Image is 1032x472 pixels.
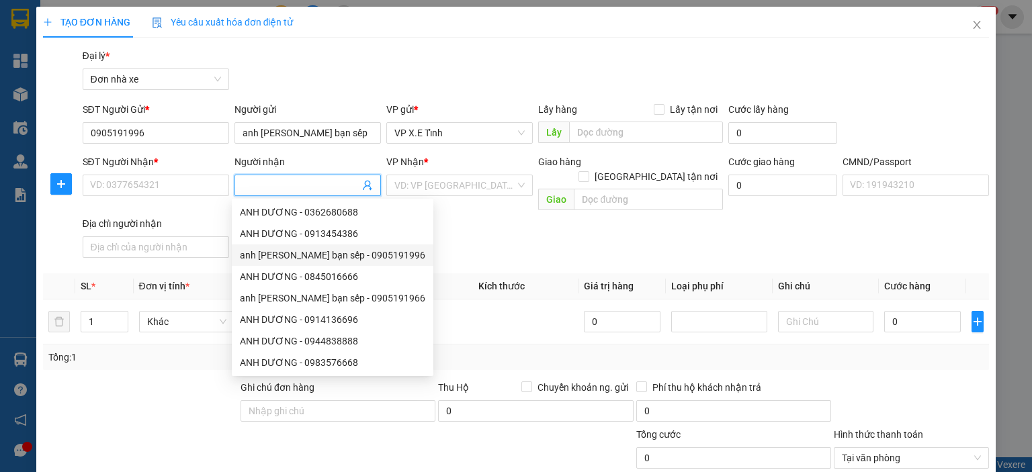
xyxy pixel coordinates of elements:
label: Cước giao hàng [728,156,795,167]
div: ANH DƯƠNG - 0845016666 [232,266,433,287]
div: CMND/Passport [843,154,989,169]
span: Đại lý [83,50,110,61]
span: Lấy [538,122,569,143]
span: TẠO ĐƠN HÀNG [43,17,130,28]
input: Ghi chú đơn hàng [241,400,435,422]
div: Người nhận [234,154,381,169]
input: Cước giao hàng [728,175,837,196]
img: icon [152,17,163,28]
div: VP gửi [386,102,533,117]
div: ANH DƯƠNG - 0914136696 [232,309,433,330]
div: SĐT Người Nhận [83,154,229,169]
span: plus [51,179,71,189]
span: Giá trị hàng [584,281,634,291]
div: ANH DƯƠNG - 0845016666 [240,269,425,284]
div: Địa chỉ người nhận [83,216,229,231]
th: Loại phụ phí [666,273,773,299]
span: user-add [362,180,373,191]
div: ANH DƯƠNG - 0913454386 [240,226,425,241]
div: anh Dương bạn sếp - 0905191966 [232,287,433,309]
span: Thu Hộ [438,382,469,393]
span: VP Nhận [386,156,424,167]
span: VP X.E Tỉnh [394,123,525,143]
div: ANH DƯƠNG - 0944838888 [240,334,425,348]
div: ANH DƯƠNG - 0983576668 [240,355,425,370]
th: Ghi chú [773,273,879,299]
span: Lấy tận nơi [664,102,723,117]
span: Cước hàng [884,281,931,291]
div: SĐT Người Gửi [83,102,229,117]
span: Kích thước [478,281,525,291]
div: ANH DƯƠNG - 0944838888 [232,330,433,352]
span: Đơn vị tính [139,281,189,291]
span: Khác [147,312,227,332]
button: plus [972,311,984,332]
div: ANH DƯƠNG - 0983576668 [232,352,433,373]
input: 0 [584,311,660,332]
label: Hình thức thanh toán [834,429,923,440]
span: Chuyển khoản ng. gửi [532,380,634,395]
span: plus [972,316,983,327]
input: Dọc đường [569,122,723,143]
div: anh [PERSON_NAME] bạn sếp - 0905191966 [240,291,425,305]
label: Ghi chú đơn hàng [241,382,314,393]
div: ANH DƯƠNG - 0913454386 [232,223,433,244]
div: anh Dương bạn sếp - 0905191996 [232,244,433,266]
span: plus [43,17,52,27]
input: Dọc đường [574,189,723,210]
button: plus [50,173,72,195]
span: [GEOGRAPHIC_DATA] tận nơi [589,169,723,184]
span: Tổng cước [636,429,681,440]
div: ANH DƯƠNG - 0362680688 [240,205,425,220]
span: Yêu cầu xuất hóa đơn điện tử [152,17,294,28]
input: Ghi Chú [778,311,874,332]
div: Tổng: 1 [48,350,399,365]
div: Người gửi [234,102,381,117]
span: Lấy hàng [538,104,577,115]
span: close [972,19,982,30]
button: Close [958,7,996,44]
div: ANH DƯƠNG - 0914136696 [240,312,425,327]
span: Tại văn phòng [842,448,981,468]
div: ANH DƯƠNG - 0362680688 [232,201,433,223]
input: Cước lấy hàng [728,122,837,144]
span: Phí thu hộ khách nhận trả [647,380,767,395]
div: anh [PERSON_NAME] bạn sếp - 0905191996 [240,248,425,263]
button: delete [48,311,70,332]
span: Đơn nhà xe [91,69,221,89]
span: Giao [538,189,574,210]
span: Giao hàng [538,156,581,167]
span: SL [81,281,91,291]
input: Địa chỉ của người nhận [83,236,229,258]
label: Cước lấy hàng [728,104,789,115]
